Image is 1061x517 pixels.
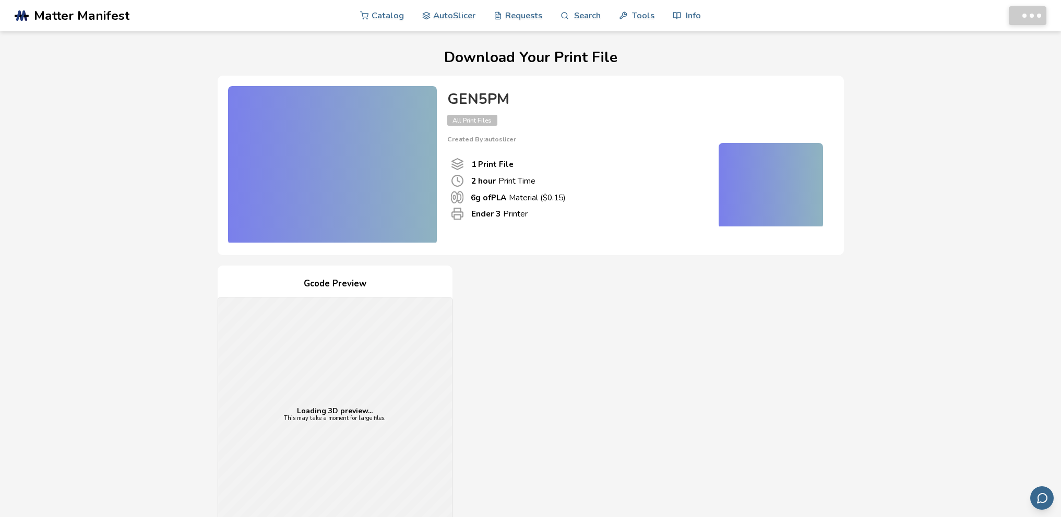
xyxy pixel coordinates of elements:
h4: Gcode Preview [218,276,452,292]
p: Print Time [471,175,535,186]
button: Send feedback via email [1030,486,1054,510]
p: Material ($ 0.15 ) [471,192,566,203]
p: Loading 3D preview... [284,407,386,415]
span: Print Time [451,174,464,187]
b: 6 g of PLA [471,192,506,203]
p: This may take a moment for large files. [284,415,386,422]
h1: Download Your Print File [21,50,1040,66]
p: Printer [471,208,528,219]
span: All Print Files [447,115,497,126]
b: Ender 3 [471,208,500,219]
b: 2 hour [471,175,496,186]
span: Matter Manifest [34,8,129,23]
b: 1 Print File [471,159,514,170]
h4: GEN5PM [447,91,823,107]
span: Number Of Print files [451,158,464,171]
span: Printer [451,207,464,220]
p: Created By: autoslicer [447,136,823,143]
span: Material Used [451,191,463,203]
